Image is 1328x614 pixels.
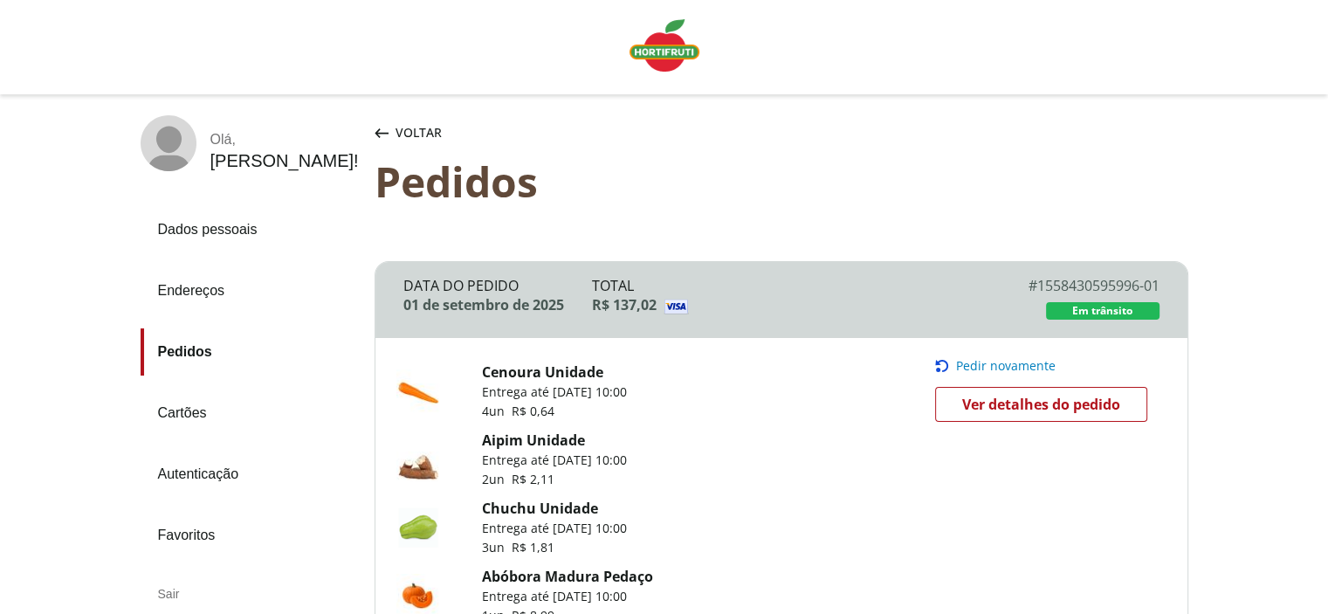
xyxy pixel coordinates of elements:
p: Entrega até [DATE] 10:00 [482,383,627,401]
a: Cenoura Unidade [482,362,603,382]
p: Entrega até [DATE] 10:00 [482,452,627,469]
img: Visa [664,299,1013,314]
span: Voltar [396,124,442,141]
a: Chuchu Unidade [482,499,598,518]
a: Logo [623,12,706,82]
a: Cartões [141,390,361,437]
span: 2 un [482,471,512,487]
a: Autenticação [141,451,361,498]
div: [PERSON_NAME] ! [210,151,359,171]
div: Data do Pedido [403,276,593,295]
div: Total [592,276,970,295]
div: Olá , [210,132,359,148]
a: Abóbora Madura Pedaço [482,567,653,586]
div: 01 de setembro de 2025 [403,295,593,314]
a: Endereços [141,267,361,314]
span: Em trânsito [1072,304,1132,318]
span: 4 un [482,403,512,419]
span: R$ 0,64 [512,403,554,419]
span: R$ 2,11 [512,471,554,487]
p: Entrega até [DATE] 10:00 [482,588,653,605]
button: Pedir novamente [935,359,1159,373]
img: Cenoura Unidade [396,369,440,413]
button: Voltar [371,115,445,150]
a: Dados pessoais [141,206,361,253]
a: Pedidos [141,328,361,376]
a: Aipim Unidade [482,431,585,450]
span: Pedir novamente [956,359,1056,373]
img: Aipim Unidade [396,438,440,481]
img: Logo [630,19,699,72]
img: Chuchu Unidade [396,506,440,549]
a: Favoritos [141,512,361,559]
div: Pedidos [375,157,1188,205]
div: R$ 137,02 [592,295,970,314]
span: 3 un [482,539,512,555]
p: Entrega até [DATE] 10:00 [482,520,627,537]
a: Ver detalhes do pedido [935,387,1147,422]
div: # 1558430595996-01 [970,276,1159,295]
span: R$ 1,81 [512,539,554,555]
span: Ver detalhes do pedido [962,391,1120,417]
